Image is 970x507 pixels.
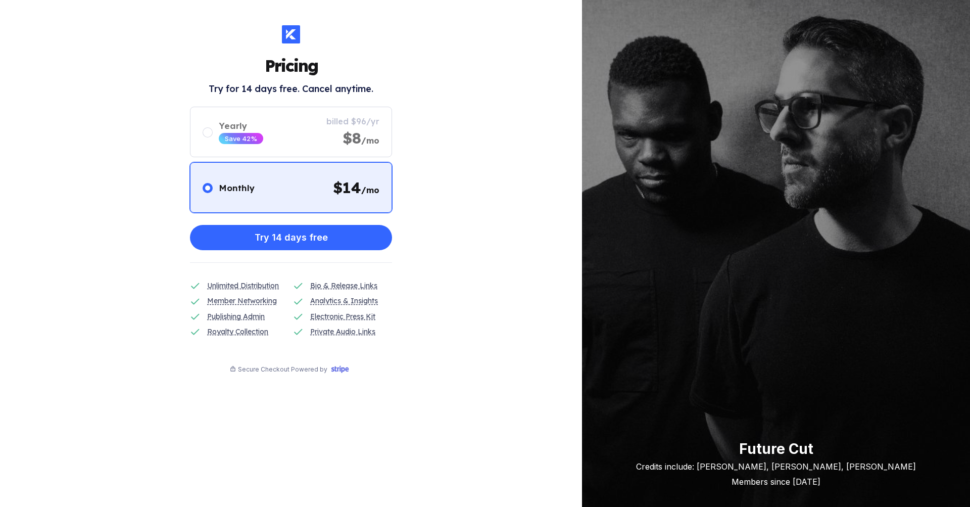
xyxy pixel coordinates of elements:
span: /mo [361,185,379,195]
div: Analytics & Insights [310,295,378,306]
div: Member Networking [207,295,277,306]
div: Yearly [219,120,263,131]
div: Credits include: [PERSON_NAME], [PERSON_NAME], [PERSON_NAME] [636,462,916,472]
span: /mo [361,135,379,146]
h2: Try for 14 days free. Cancel anytime. [209,83,373,95]
div: Publishing Admin [207,311,265,322]
div: Unlimited Distribution [207,280,279,291]
div: Future Cut [636,440,916,457]
div: Electronic Press Kit [310,311,375,322]
div: Private Audio Links [310,326,375,337]
div: Save 42% [225,134,257,143]
div: Members since [DATE] [636,477,916,487]
div: Secure Checkout Powered by [238,365,327,373]
h1: Pricing [265,56,318,76]
div: Bio & Release Links [310,280,377,291]
div: Monthly [219,182,255,193]
div: Try 14 days free [255,227,328,248]
div: Royalty Collection [207,326,268,337]
div: $ 14 [333,178,379,197]
button: Try 14 days free [190,225,392,250]
div: billed $96/yr [326,116,379,126]
div: $8 [343,128,379,148]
